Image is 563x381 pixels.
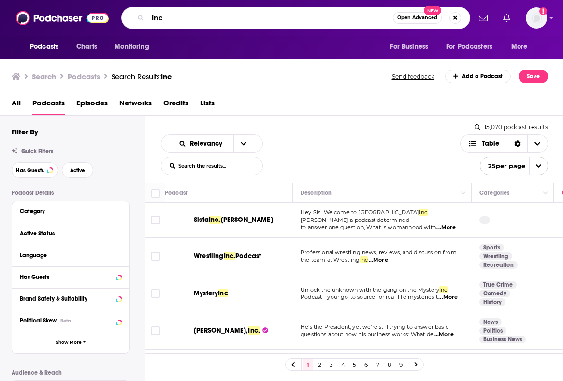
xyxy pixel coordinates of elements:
div: Brand Safety & Suitability [20,295,113,302]
div: Podcast [165,187,188,199]
a: 8 [385,359,394,370]
h3: Podcasts [68,72,100,81]
button: open menu [233,135,254,152]
span: All [12,95,21,115]
span: the team at Wrestling [301,256,360,263]
div: Category [20,208,115,215]
a: Add a Podcast [445,70,511,83]
span: ...More [369,256,388,264]
span: Mystery [194,289,218,297]
span: Inc [360,256,368,263]
div: 15,070 podcast results [475,123,548,131]
span: Wrestling [194,252,224,260]
span: Quick Filters [21,148,53,155]
button: Has Guests [20,271,121,283]
span: Monitoring [115,40,149,54]
img: User Profile [526,7,547,29]
div: Beta [60,318,71,324]
a: 5 [350,359,360,370]
span: Political Skew [20,317,57,324]
div: Sort Direction [507,135,527,152]
span: Inc. [209,216,221,224]
span: inc [161,72,172,81]
button: Open AdvancedNew [393,12,442,24]
button: Column Actions [458,188,469,199]
button: Choose View [460,134,549,153]
p: -- [479,216,490,224]
button: open menu [480,157,548,175]
span: Inc [439,286,448,293]
a: [PERSON_NAME],Inc. [194,326,268,336]
button: open menu [505,38,540,56]
a: Business News [479,336,526,343]
span: Charts [76,40,97,54]
span: ...More [434,331,454,338]
span: Open Advanced [397,15,437,20]
span: For Business [390,40,428,54]
p: Podcast Details [12,190,130,196]
span: Podcast—your go-to source for real-life mysteries t [301,293,438,300]
a: 2 [315,359,325,370]
button: open menu [440,38,506,56]
h3: Search [32,72,56,81]
a: 1 [303,359,313,370]
div: Language [20,252,115,259]
button: Show profile menu [526,7,547,29]
a: Sports [479,244,504,251]
p: Audience & Reach [12,369,130,376]
a: 4 [338,359,348,370]
a: News [479,318,502,326]
span: New [424,6,441,15]
a: 7 [373,359,383,370]
span: Unlock the unknown with the gang on the Mystery [301,286,439,293]
a: Brand Safety & Suitability [20,293,121,305]
a: Comedy [479,290,510,297]
span: Toggle select row [151,252,160,261]
a: 3 [327,359,336,370]
span: to answer one question, What is womanhood with [301,224,436,231]
span: Toggle select row [151,326,160,335]
a: Charts [70,38,103,56]
button: Language [20,249,121,261]
svg: Add a profile image [539,7,547,15]
span: More [511,40,528,54]
span: Inc. [248,326,260,335]
span: Inc [218,289,228,297]
button: Save [519,70,548,83]
a: Show notifications dropdown [475,10,491,26]
button: Political SkewBeta [20,314,121,326]
button: Category [20,205,121,217]
a: Podcasts [32,95,65,115]
span: [PERSON_NAME] a podcast determined [301,217,409,223]
a: Credits [163,95,188,115]
div: Description [301,187,332,199]
button: Active Status [20,227,121,239]
span: ...More [436,224,456,232]
span: Professional wrestling news, reviews, and discussion from [301,249,457,256]
span: Toggle select row [151,289,160,298]
span: ...More [438,293,458,301]
img: Podchaser - Follow, Share and Rate Podcasts [16,9,109,27]
button: Send feedback [389,73,437,81]
button: open menu [383,38,440,56]
a: 9 [396,359,406,370]
span: He’s the President, yet we’re still trying to answer basic [301,323,448,330]
span: Table [482,140,499,147]
a: Wrestling [479,252,512,260]
button: open menu [23,38,71,56]
span: [PERSON_NAME] [221,216,273,224]
span: For Podcasters [446,40,492,54]
div: Search Results: [112,72,172,81]
span: Inc. [224,252,236,260]
a: Lists [200,95,215,115]
span: Toggle select row [151,216,160,224]
span: Episodes [76,95,108,115]
a: Show notifications dropdown [499,10,514,26]
a: History [479,298,505,306]
a: MysteryInc [194,289,228,298]
a: Networks [119,95,152,115]
a: WrestlingInc.Podcast [194,251,261,261]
